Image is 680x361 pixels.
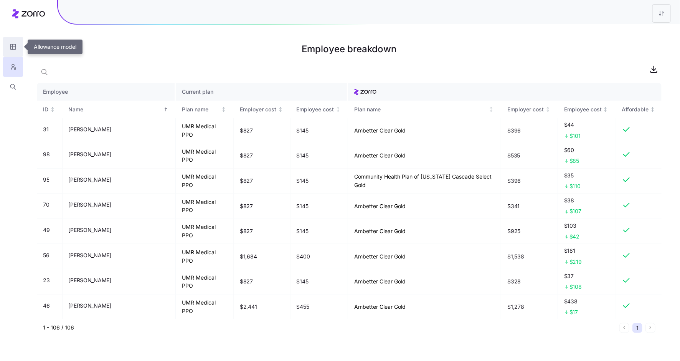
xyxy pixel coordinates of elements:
[645,323,655,333] button: Next page
[348,118,501,143] td: Ambetter Clear Gold
[69,126,111,133] span: [PERSON_NAME]
[69,176,111,184] span: [PERSON_NAME]
[69,302,111,310] span: [PERSON_NAME]
[507,253,524,260] span: $1,538
[176,194,234,219] td: UMR Medical PPO
[348,101,501,118] th: Plan nameNot sorted
[240,152,253,159] span: $827
[650,107,655,112] div: Not sorted
[507,278,521,285] span: $328
[507,202,520,210] span: $341
[632,323,642,333] button: 1
[221,107,226,112] div: Not sorted
[569,157,579,165] span: $85
[43,151,50,158] span: 98
[240,202,253,210] span: $827
[564,298,609,305] span: $438
[297,303,309,311] span: $455
[507,127,521,134] span: $396
[297,278,309,285] span: $145
[507,105,544,114] div: Employer cost
[240,105,276,114] div: Employer cost
[37,83,176,101] th: Employee
[297,227,309,235] span: $145
[176,83,348,101] th: Current plan
[348,244,501,269] td: Ambetter Clear Gold
[43,226,50,234] span: 49
[545,107,551,112] div: Not sorted
[569,233,579,240] span: $42
[348,269,501,295] td: Ambetter Clear Gold
[69,201,111,209] span: [PERSON_NAME]
[290,101,348,118] th: Employee costNot sorted
[297,253,310,260] span: $400
[176,101,234,118] th: Plan nameNot sorted
[348,219,501,244] td: Ambetter Clear Gold
[240,278,253,285] span: $827
[297,202,309,210] span: $145
[163,107,168,112] div: Sorted ascending
[603,107,608,112] div: Not sorted
[43,176,49,184] span: 95
[507,177,521,185] span: $396
[558,101,616,118] th: Employee costNot sorted
[569,283,582,291] span: $108
[354,105,487,114] div: Plan name
[297,127,309,134] span: $145
[622,105,649,114] div: Affordable
[43,105,48,114] div: ID
[176,143,234,169] td: UMR Medical PPO
[176,118,234,143] td: UMR Medical PPO
[176,269,234,295] td: UMR Medical PPO
[569,132,581,140] span: $101
[240,303,257,311] span: $2,441
[564,222,609,230] span: $103
[564,121,609,129] span: $44
[234,101,290,118] th: Employer costNot sorted
[43,252,49,259] span: 56
[569,207,581,215] span: $107
[569,308,578,316] span: $17
[240,177,253,185] span: $827
[43,277,50,284] span: 23
[501,101,558,118] th: Employer costNot sorted
[43,126,48,133] span: 31
[69,277,111,284] span: [PERSON_NAME]
[348,295,501,320] td: Ambetter Clear Gold
[176,169,234,194] td: UMR Medical PPO
[240,253,257,260] span: $1,684
[348,194,501,219] td: Ambetter Clear Gold
[564,172,609,179] span: $35
[240,127,253,134] span: $827
[37,40,662,58] h1: Employee breakdown
[69,151,111,158] span: [PERSON_NAME]
[564,247,609,255] span: $181
[43,201,49,209] span: 70
[297,177,309,185] span: $145
[564,272,609,280] span: $37
[278,107,283,112] div: Not sorted
[297,152,309,159] span: $145
[37,101,63,118] th: IDNot sorted
[616,101,662,118] th: AffordableNot sorted
[176,244,234,269] td: UMR Medical PPO
[348,169,501,194] td: Community Health Plan of [US_STATE] Cascade Select Gold
[564,105,602,114] div: Employee cost
[507,303,524,311] span: $1,278
[619,323,629,333] button: Previous page
[569,182,581,190] span: $110
[507,152,520,159] span: $535
[564,146,609,154] span: $60
[564,197,609,204] span: $38
[489,107,494,112] div: Not sorted
[297,105,334,114] div: Employee cost
[43,302,50,310] span: 46
[182,105,220,114] div: Plan name
[69,105,162,114] div: Name
[176,219,234,244] td: UMR Medical PPO
[176,295,234,320] td: UMR Medical PPO
[69,226,111,234] span: [PERSON_NAME]
[50,107,55,112] div: Not sorted
[507,227,520,235] span: $925
[240,227,253,235] span: $827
